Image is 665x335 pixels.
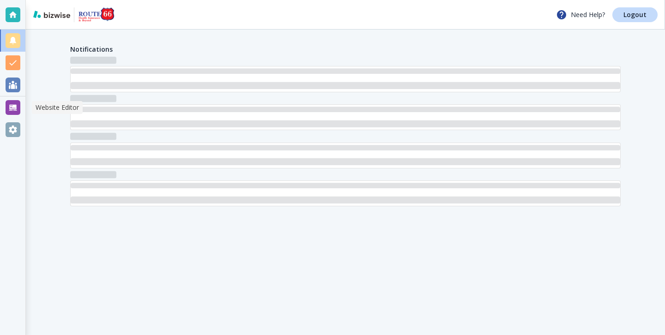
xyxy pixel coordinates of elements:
[78,7,115,22] img: Route 66 Health Insurance and Beyond
[623,12,647,18] p: Logout
[33,11,70,18] img: bizwise
[556,9,605,20] p: Need Help?
[36,103,79,112] p: Website Editor
[612,7,658,22] a: Logout
[70,44,113,54] h4: Notifications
